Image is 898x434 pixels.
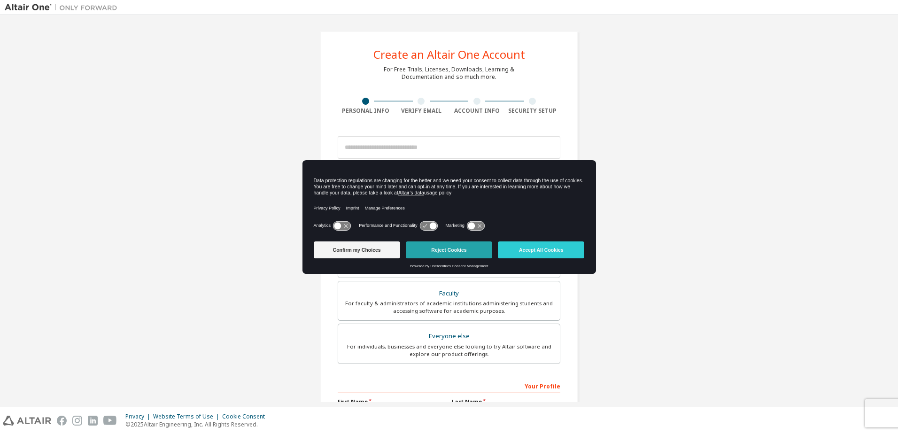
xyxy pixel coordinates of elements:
div: Account Info [449,107,505,115]
div: Verify Email [394,107,449,115]
img: linkedin.svg [88,416,98,426]
div: Privacy [125,413,153,420]
div: Everyone else [344,330,554,343]
img: instagram.svg [72,416,82,426]
div: For faculty & administrators of academic institutions administering students and accessing softwa... [344,300,554,315]
div: Personal Info [338,107,394,115]
label: Last Name [452,398,560,405]
img: Altair One [5,3,122,12]
div: Faculty [344,287,554,300]
img: youtube.svg [103,416,117,426]
label: First Name [338,398,446,405]
div: For Free Trials, Licenses, Downloads, Learning & Documentation and so much more. [384,66,514,81]
div: For individuals, businesses and everyone else looking to try Altair software and explore our prod... [344,343,554,358]
div: Create an Altair One Account [373,49,525,60]
img: facebook.svg [57,416,67,426]
div: Security Setup [505,107,561,115]
div: Cookie Consent [222,413,271,420]
div: Website Terms of Use [153,413,222,420]
img: altair_logo.svg [3,416,51,426]
p: © 2025 Altair Engineering, Inc. All Rights Reserved. [125,420,271,428]
div: Your Profile [338,378,560,393]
